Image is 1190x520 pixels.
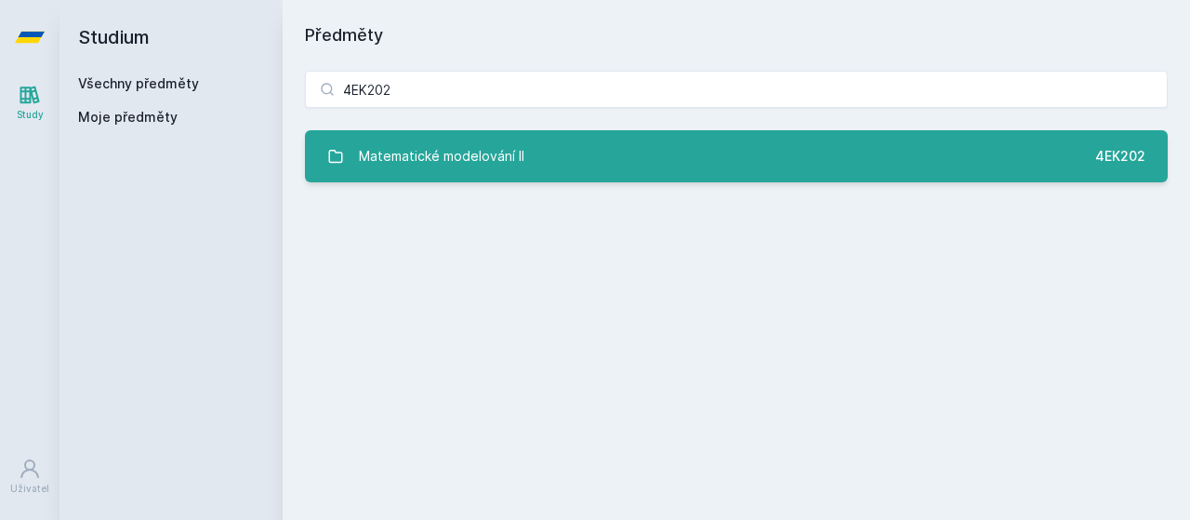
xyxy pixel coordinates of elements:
h1: Předměty [305,22,1168,48]
a: Uživatel [4,448,56,505]
div: 4EK202 [1095,147,1145,166]
a: Study [4,74,56,131]
div: Matematické modelování II [359,138,524,175]
div: Uživatel [10,482,49,496]
input: Název nebo ident předmětu… [305,71,1168,108]
a: Všechny předměty [78,75,199,91]
a: Matematické modelování II 4EK202 [305,130,1168,182]
div: Study [17,108,44,122]
span: Moje předměty [78,108,178,127]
